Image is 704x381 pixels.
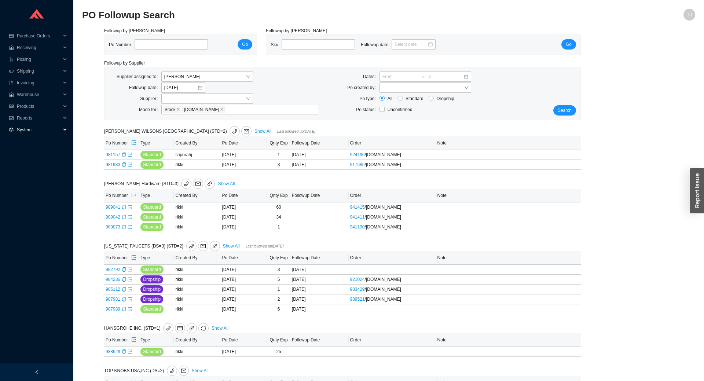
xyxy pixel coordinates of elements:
[106,215,120,220] a: 989042
[220,265,267,275] td: [DATE]
[106,205,120,210] a: 989041
[143,161,161,168] span: Standard
[267,189,290,202] th: Qnty Exp
[128,225,132,229] span: export
[193,181,203,186] span: mail
[230,126,240,136] button: phone
[277,129,315,133] span: Last followed up [DATE]
[104,129,253,134] span: [PERSON_NAME] WILSONS [GEOGRAPHIC_DATA] (STD=2)
[140,295,163,303] button: Dropship
[128,307,132,311] span: export
[347,83,379,93] label: Po created by:
[349,160,436,170] td: / [DOMAIN_NAME]
[350,224,365,230] a: 941190
[131,138,137,148] button: export
[139,333,174,347] th: Type
[241,126,252,136] button: mail
[558,107,572,114] span: Search
[267,251,290,265] th: Qnty Exp
[17,112,61,124] span: Reports
[205,179,215,189] a: link
[267,136,290,150] th: Qnty Exp
[350,215,365,220] a: 941411
[128,205,132,210] a: export
[292,276,347,283] div: [DATE]
[106,162,120,167] a: 981983
[349,222,436,232] td: / [DOMAIN_NAME]
[179,368,188,373] span: mail
[143,286,161,293] span: Dropship
[553,105,576,116] button: Search
[140,348,164,356] button: Standard
[181,181,191,186] span: phone
[184,106,219,113] span: [DOMAIN_NAME]
[104,326,210,331] span: HANSGROHE INC. (STD=1)
[271,39,441,50] div: Sku: Followup date:
[17,124,61,136] span: System
[220,189,267,202] th: Po Date
[104,61,145,66] span: Followup by Supplier
[395,41,428,48] input: Select date
[350,297,365,302] a: 939521
[174,275,220,285] td: rikki
[561,39,576,50] button: Go
[212,326,228,331] a: Show All
[131,193,136,198] span: export
[174,333,220,347] th: Created By
[182,106,225,113] span: QualityBath.com
[198,241,208,251] button: mail
[17,89,61,100] span: Warehouse
[128,153,132,157] span: export
[122,287,126,292] span: copy
[131,253,137,263] button: export
[220,160,267,170] td: [DATE]
[220,222,267,232] td: [DATE]
[165,106,176,113] span: Stock
[174,304,220,314] td: rikki
[179,366,189,376] button: mail
[122,213,126,221] div: Copy
[174,150,220,160] td: tziporahj
[292,305,347,313] div: [DATE]
[349,212,436,222] td: / [DOMAIN_NAME]
[106,307,120,312] a: 987989
[230,129,239,134] span: phone
[122,307,126,311] span: copy
[349,202,436,212] td: / [DOMAIN_NAME]
[140,151,164,159] button: Standard
[199,326,208,331] span: sync
[9,81,14,85] span: book
[106,297,120,302] a: 987981
[350,205,365,210] a: 941415
[290,333,349,347] th: Followup Date
[143,151,161,158] span: Standard
[140,285,163,293] button: Dropship
[242,129,251,134] span: mail
[175,326,185,331] span: mail
[427,73,463,80] input: To
[122,349,126,354] span: copy
[363,72,379,82] label: Dates:
[122,276,126,283] div: Copy
[131,255,136,261] span: export
[128,162,132,167] a: export
[218,181,235,186] a: Show All
[143,204,161,211] span: Standard
[349,285,436,294] td: / [DOMAIN_NAME]
[220,294,267,304] td: [DATE]
[220,347,267,357] td: [DATE]
[242,41,248,48] span: Go
[267,212,290,222] td: 34
[9,34,14,38] span: credit-card
[174,160,220,170] td: rikki
[220,304,267,314] td: [DATE]
[122,161,126,168] div: Copy
[139,251,174,265] th: Type
[131,335,137,345] button: export
[143,213,161,221] span: Standard
[388,107,412,112] span: Unconfirmed
[266,28,327,33] span: Followup by [PERSON_NAME]
[17,54,61,65] span: Picking
[220,275,267,285] td: [DATE]
[192,368,209,373] a: Show All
